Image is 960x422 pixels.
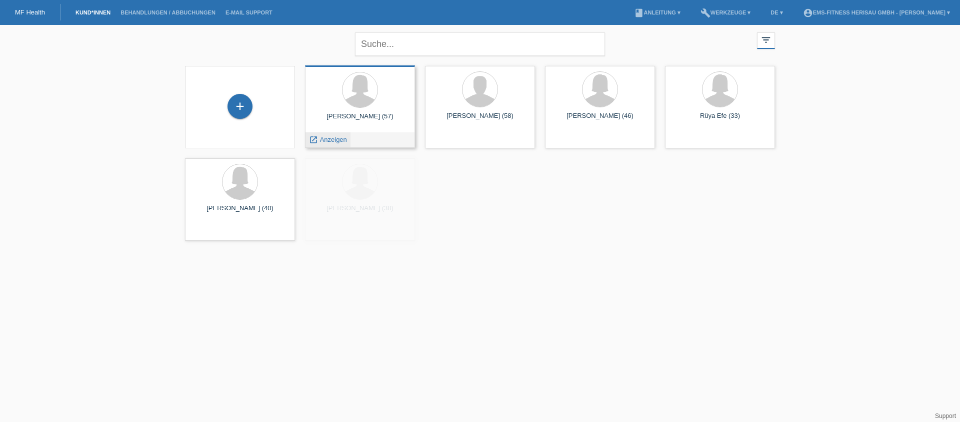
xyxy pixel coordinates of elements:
[313,112,407,128] div: [PERSON_NAME] (57)
[355,32,605,56] input: Suche...
[760,34,771,45] i: filter_list
[220,9,277,15] a: E-Mail Support
[193,204,287,220] div: [PERSON_NAME] (40)
[15,8,45,16] a: MF Health
[115,9,220,15] a: Behandlungen / Abbuchungen
[798,9,955,15] a: account_circleEMS-Fitness Herisau GmbH - [PERSON_NAME] ▾
[70,9,115,15] a: Kund*innen
[553,112,647,128] div: [PERSON_NAME] (46)
[629,9,685,15] a: bookAnleitung ▾
[765,9,787,15] a: DE ▾
[695,9,756,15] a: buildWerkzeuge ▾
[309,136,347,143] a: launch Anzeigen
[700,8,710,18] i: build
[228,98,252,115] div: Kund*in hinzufügen
[309,135,318,144] i: launch
[634,8,644,18] i: book
[320,136,347,143] span: Anzeigen
[935,413,956,420] a: Support
[673,112,767,128] div: Rüya Efe (33)
[803,8,813,18] i: account_circle
[433,112,527,128] div: [PERSON_NAME] (58)
[313,204,407,220] div: [PERSON_NAME] (38)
